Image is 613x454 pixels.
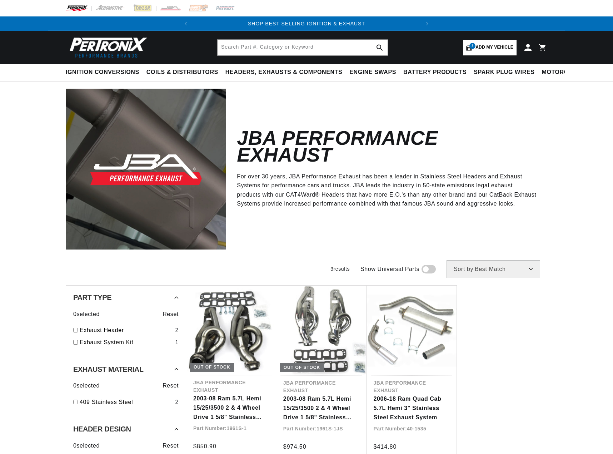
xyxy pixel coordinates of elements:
a: 2003-08 Ram 5.7L Hemi 15/25/3500 2 & 4 Wheel Drive 1 5/8" Stainless Steel Shorty Header [193,394,269,421]
span: 3 results [330,266,350,272]
span: Ignition Conversions [66,69,139,76]
span: Battery Products [403,69,467,76]
div: 1 [175,338,179,347]
summary: Ignition Conversions [66,64,143,81]
h2: JBA Performance Exhaust [237,130,537,163]
summary: Motorcycle [538,64,588,81]
a: SHOP BEST SELLING IGNITION & EXHAUST [248,21,365,26]
span: Coils & Distributors [146,69,218,76]
summary: Engine Swaps [346,64,400,81]
a: 1Add my vehicle [463,40,517,55]
div: Announcement [193,20,420,28]
div: 1 of 2 [193,20,420,28]
slideshow-component: Translation missing: en.sections.announcements.announcement_bar [48,16,565,31]
span: 1 [469,43,475,49]
span: Motorcycle [542,69,584,76]
img: Pertronix [66,35,148,60]
a: 409 Stainless Steel [80,398,172,407]
button: Translation missing: en.sections.announcements.next_announcement [420,16,434,31]
img: JBA Performance Exhaust [66,89,226,249]
span: Reset [163,310,179,319]
span: 0 selected [73,310,100,319]
span: Exhaust Material [73,366,144,373]
span: Reset [163,381,179,390]
input: Search Part #, Category or Keyword [218,40,388,55]
span: Engine Swaps [349,69,396,76]
p: For over 30 years, JBA Performance Exhaust has been a leader in Stainless Steel Headers and Exhau... [237,172,537,208]
span: Header Design [73,425,131,433]
span: Add my vehicle [475,44,513,51]
span: Spark Plug Wires [474,69,534,76]
summary: Spark Plug Wires [470,64,538,81]
summary: Coils & Distributors [143,64,222,81]
span: Sort by [454,266,473,272]
div: 2 [175,398,179,407]
span: Show Universal Parts [360,265,419,274]
a: Exhaust Header [80,326,172,335]
span: 0 selected [73,381,100,390]
button: search button [372,40,388,55]
a: 2006-18 Ram Quad Cab 5.7L Hemi 3" Stainless Steel Exhaust System [374,394,450,422]
summary: Battery Products [400,64,470,81]
span: Reset [163,441,179,450]
button: Translation missing: en.sections.announcements.previous_announcement [179,16,193,31]
span: Part Type [73,294,111,301]
span: 0 selected [73,441,100,450]
span: Headers, Exhausts & Components [225,69,342,76]
a: 2003-08 Ram 5.7L Hemi 15/25/3500 2 & 4 Wheel Drive 1 5/8" Stainless Steel Shorty Header with Meta... [283,394,359,422]
summary: Headers, Exhausts & Components [222,64,346,81]
select: Sort by [447,260,540,278]
div: 2 [175,326,179,335]
a: Exhaust System Kit [80,338,172,347]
